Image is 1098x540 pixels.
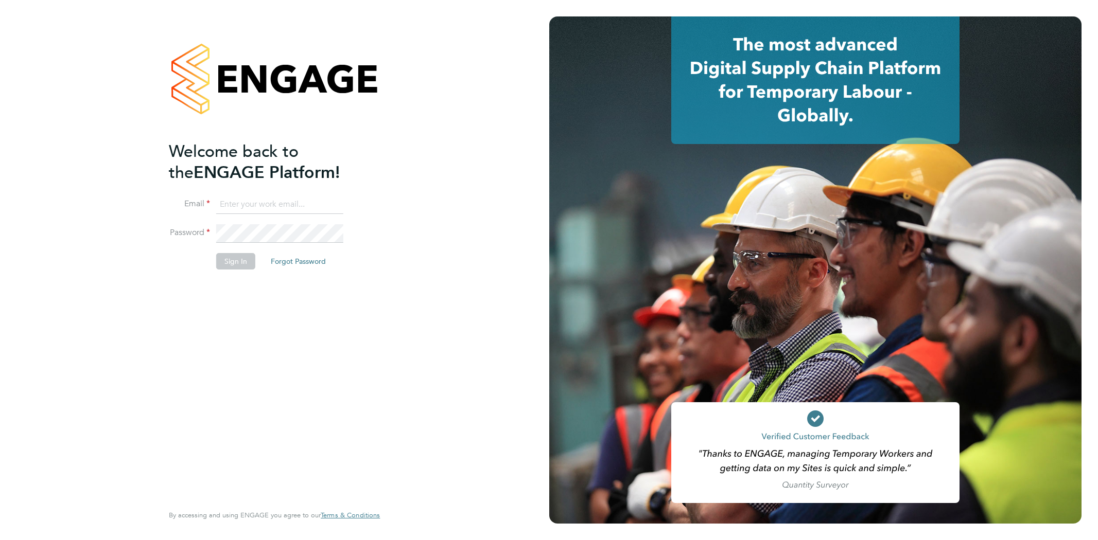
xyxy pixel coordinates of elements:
[169,141,299,183] span: Welcome back to the
[169,199,210,209] label: Email
[216,253,255,269] button: Sign In
[169,227,210,238] label: Password
[321,511,380,519] a: Terms & Conditions
[216,195,343,214] input: Enter your work email...
[169,511,380,519] span: By accessing and using ENGAGE you agree to our
[263,253,334,269] button: Forgot Password
[169,141,370,183] h2: ENGAGE Platform!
